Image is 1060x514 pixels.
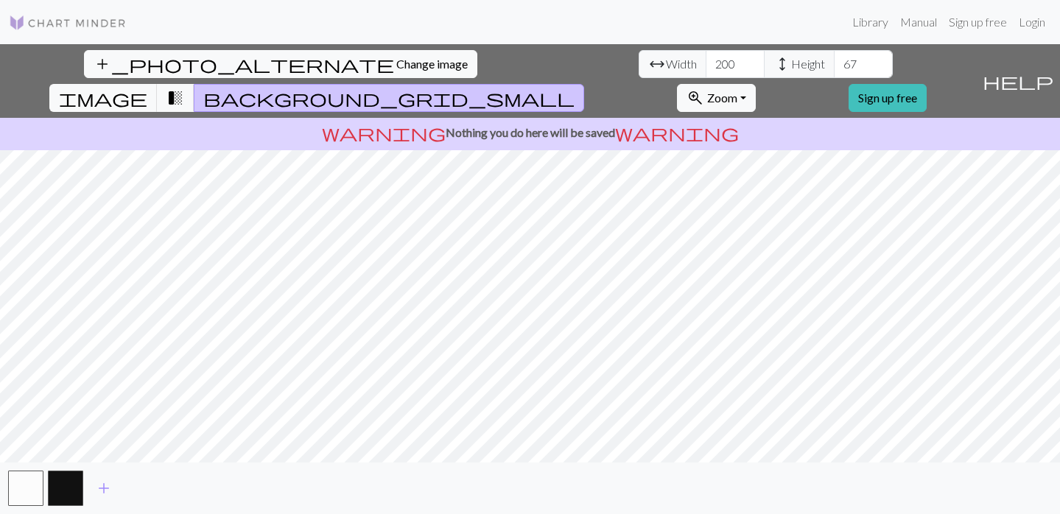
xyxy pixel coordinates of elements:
[615,122,739,143] span: warning
[846,7,894,37] a: Library
[59,88,147,108] span: image
[648,54,666,74] span: arrow_range
[84,50,477,78] button: Change image
[1013,7,1051,37] a: Login
[707,91,737,105] span: Zoom
[943,7,1013,37] a: Sign up free
[666,55,697,73] span: Width
[6,124,1054,141] p: Nothing you do here will be saved
[894,7,943,37] a: Manual
[791,55,825,73] span: Height
[983,71,1053,91] span: help
[94,54,394,74] span: add_photo_alternate
[849,84,927,112] a: Sign up free
[322,122,446,143] span: warning
[396,57,468,71] span: Change image
[166,88,184,108] span: transition_fade
[9,14,127,32] img: Logo
[976,44,1060,118] button: Help
[687,88,704,108] span: zoom_in
[203,88,575,108] span: background_grid_small
[773,54,791,74] span: height
[677,84,756,112] button: Zoom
